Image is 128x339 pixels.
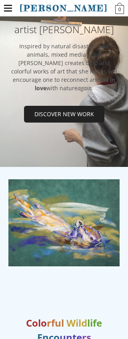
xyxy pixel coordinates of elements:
[25,107,104,122] span: Discover new work
[66,316,87,329] font: Wild
[47,316,64,329] font: rful
[8,42,120,92] div: Inspired by natural disasters and animals, mixed media artist [PERSON_NAME] ​creates bold and col...
[115,5,124,14] span: 0
[26,316,47,329] font: Colo
[24,106,104,123] a: Discover new work
[20,3,108,13] span: [PERSON_NAME]
[8,179,120,266] img: Colorful wildlife
[8,25,120,35] h2: artist [PERSON_NAME]
[20,2,108,14] a: [PERSON_NAME]
[35,76,115,92] strong: fall in love
[87,316,102,329] font: life
[78,84,93,92] em: again.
